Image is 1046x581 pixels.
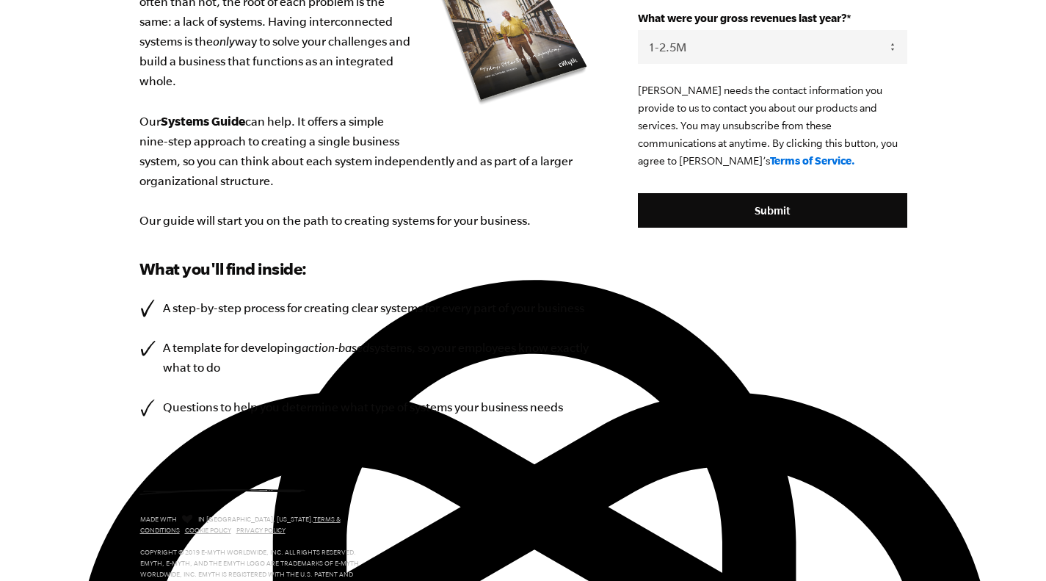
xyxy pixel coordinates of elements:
img: Love [182,514,192,524]
b: Systems Guide [161,114,245,128]
iframe: Chat Widget [973,510,1046,581]
h3: What you'll find inside: [139,257,595,281]
p: [PERSON_NAME] needs the contact information you provide to us to contact you about our products a... [638,82,907,170]
a: Terms & Conditions [140,516,341,534]
li: A template for developing systems, so your employees know exactly what to do [139,338,595,378]
li: A step-by-step process for creating clear systems for every part of your business [139,298,595,318]
a: Privacy Policy [236,527,286,534]
a: Terms of Service. [770,154,855,167]
input: Submit [638,193,907,228]
i: action-based [302,341,369,354]
i: only [213,35,235,48]
span: What were your gross revenues last year? [638,12,846,24]
a: Cookie Policy [185,527,231,534]
li: Questions to help you determine what type of systems your business needs [139,397,595,417]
